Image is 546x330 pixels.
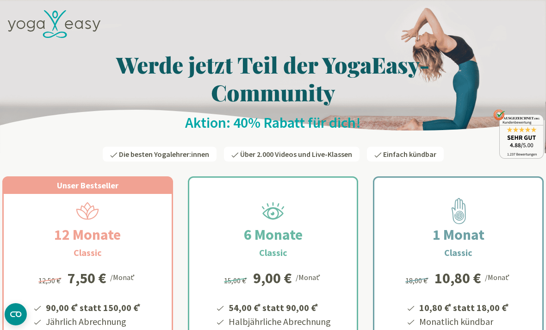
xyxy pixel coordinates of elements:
span: 18,00 € [405,276,430,285]
h2: 6 Monate [222,224,325,246]
li: 90,00 € statt 150,00 € [44,299,142,315]
span: 15,00 € [224,276,248,285]
div: /Monat [296,271,322,283]
li: Halbjährliche Abrechnung [227,315,331,329]
h2: 12 Monate [32,224,143,246]
li: Jährlich Abrechnung [44,315,142,329]
li: 10,80 € statt 18,00 € [418,299,510,315]
h3: Classic [259,246,287,260]
span: Über 2.000 Videos und Live-Klassen [240,149,352,159]
h3: Classic [444,246,472,260]
div: /Monat [110,271,136,283]
li: Monatlich kündbar [418,315,510,329]
div: 7,50 € [68,271,106,286]
div: 10,80 € [434,271,481,286]
span: Einfach kündbar [383,149,436,159]
span: 12,50 € [38,276,63,285]
h2: Aktion: 40% Rabatt für dich! [2,113,544,132]
li: 54,00 € statt 90,00 € [227,299,331,315]
span: Unser Bestseller [57,180,118,191]
span: Die besten Yogalehrer:innen [119,149,209,159]
h1: Werde jetzt Teil der YogaEasy-Community [2,50,544,106]
button: CMP-Widget öffnen [5,303,27,325]
img: ausgezeichnet_badge.png [493,109,544,159]
div: /Monat [485,271,511,283]
h2: 1 Monat [410,224,507,246]
div: 9,00 € [253,271,292,286]
h3: Classic [74,246,102,260]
